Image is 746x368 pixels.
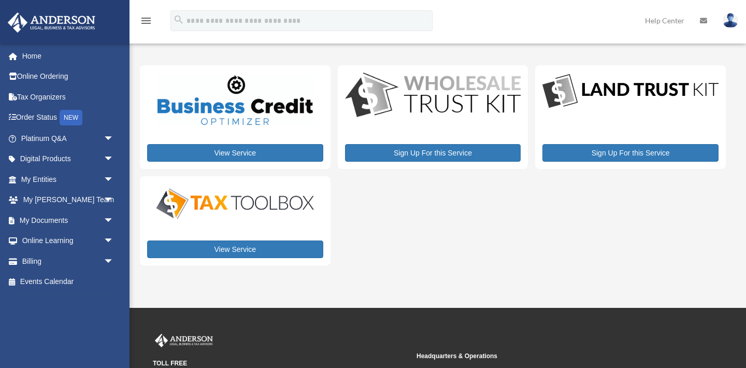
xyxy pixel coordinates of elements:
a: Tax Organizers [7,87,130,107]
span: arrow_drop_down [104,251,124,272]
a: Home [7,46,130,66]
small: Headquarters & Operations [417,351,673,362]
i: menu [140,15,152,27]
a: Digital Productsarrow_drop_down [7,149,124,169]
img: Anderson Advisors Platinum Portal [5,12,98,33]
a: menu [140,18,152,27]
a: Online Ordering [7,66,130,87]
a: View Service [147,240,323,258]
span: arrow_drop_down [104,128,124,149]
a: Events Calendar [7,272,130,292]
img: Anderson Advisors Platinum Portal [153,334,215,347]
span: arrow_drop_down [104,231,124,252]
a: Platinum Q&Aarrow_drop_down [7,128,130,149]
span: arrow_drop_down [104,149,124,170]
img: User Pic [723,13,738,28]
a: Sign Up For this Service [345,144,521,162]
a: My Documentsarrow_drop_down [7,210,130,231]
a: Sign Up For this Service [542,144,719,162]
img: LandTrust_lgo-1.jpg [542,73,719,110]
span: arrow_drop_down [104,210,124,231]
span: arrow_drop_down [104,169,124,190]
a: Order StatusNEW [7,107,130,129]
a: My Entitiesarrow_drop_down [7,169,130,190]
a: Online Learningarrow_drop_down [7,231,130,251]
div: NEW [60,110,82,125]
a: View Service [147,144,323,162]
span: arrow_drop_down [104,190,124,211]
a: My [PERSON_NAME] Teamarrow_drop_down [7,190,130,210]
img: WS-Trust-Kit-lgo-1.jpg [345,73,521,119]
i: search [173,14,184,25]
a: Billingarrow_drop_down [7,251,130,272]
